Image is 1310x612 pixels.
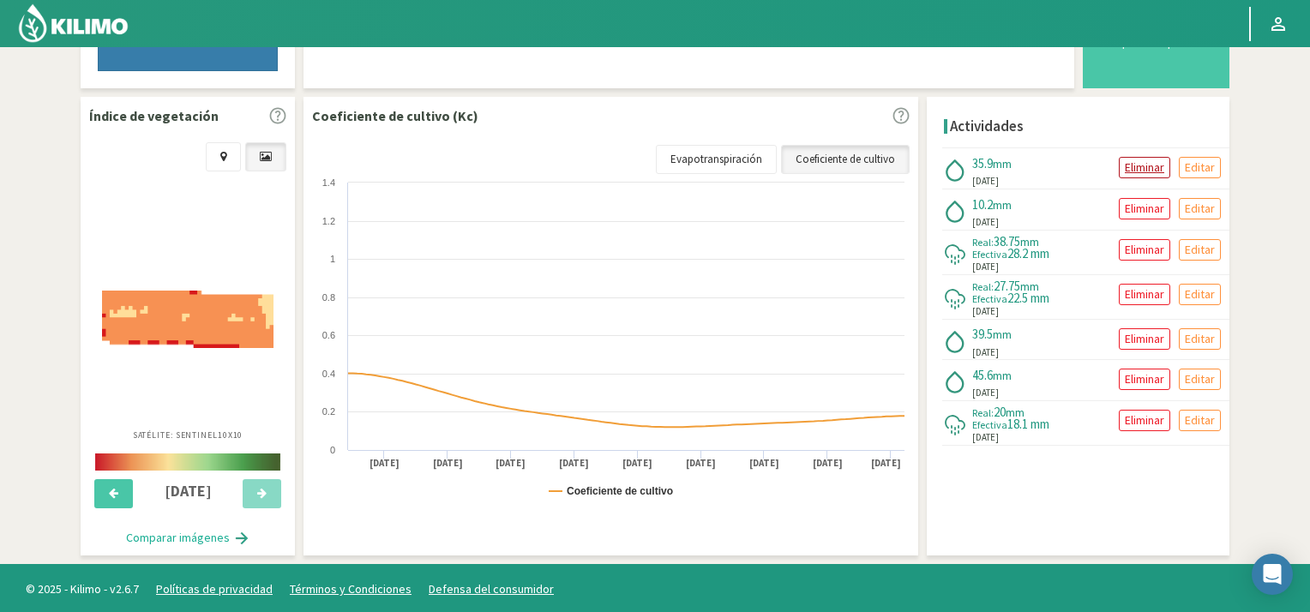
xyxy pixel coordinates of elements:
text: 0.4 [322,369,335,379]
span: 28.2 mm [1007,245,1049,261]
a: Términos y Condiciones [290,581,412,597]
p: Eliminar [1125,199,1164,219]
span: mm [993,197,1012,213]
span: Efectiva [972,418,1007,431]
span: [DATE] [972,345,999,360]
span: [DATE] [972,304,999,319]
div: Temporadas pasadas [1097,36,1216,48]
p: Coeficiente de cultivo (Kc) [312,105,478,126]
text: 0 [330,445,335,455]
text: 0.6 [322,330,335,340]
button: Editar [1179,198,1221,219]
button: Eliminar [1119,369,1170,390]
button: Comparar imágenes [109,521,267,555]
text: 1 [330,254,335,264]
button: Editar [1179,369,1221,390]
span: 39.5 [972,326,993,342]
span: Efectiva [972,248,1007,261]
p: Satélite: Sentinel [133,429,243,441]
button: Eliminar [1119,198,1170,219]
span: 27.75 [994,278,1020,294]
span: 45.6 [972,367,993,383]
span: 20 [994,404,1006,420]
button: Editar [1179,157,1221,178]
button: Eliminar [1119,157,1170,178]
p: Editar [1185,158,1215,177]
img: Kilimo [17,3,129,44]
p: Editar [1185,285,1215,304]
h4: [DATE] [143,483,233,500]
span: [DATE] [972,386,999,400]
text: [DATE] [686,457,716,470]
button: Editar [1179,410,1221,431]
text: [DATE] [433,457,463,470]
a: Coeficiente de cultivo [781,145,910,174]
text: 1.2 [322,216,335,226]
span: Real: [972,236,994,249]
span: mm [1006,405,1025,420]
span: [DATE] [972,430,999,445]
text: 0.8 [322,292,335,303]
button: Eliminar [1119,328,1170,350]
span: 10X10 [218,429,243,441]
p: Editar [1185,199,1215,219]
p: Eliminar [1125,240,1164,260]
p: Eliminar [1125,411,1164,430]
text: [DATE] [496,457,526,470]
span: [DATE] [972,174,999,189]
span: mm [1020,234,1039,249]
a: Evapotranspiración [656,145,777,174]
a: Políticas de privacidad [156,581,273,597]
span: mm [1020,279,1039,294]
span: mm [993,327,1012,342]
text: 0.2 [322,406,335,417]
text: [DATE] [749,457,779,470]
text: [DATE] [370,457,400,470]
text: 1.4 [322,177,335,188]
p: Eliminar [1125,369,1164,389]
button: Eliminar [1119,410,1170,431]
div: Open Intercom Messenger [1252,554,1293,595]
button: Editar [1179,284,1221,305]
p: Editar [1185,329,1215,349]
span: 22.5 mm [1007,290,1049,306]
img: scale [95,453,280,471]
img: be91fd56-21ff-430c-9cf7-04025a5467c1_-_sentinel_-_2025-09-26.png [102,291,273,348]
text: Coeficiente de cultivo [567,485,673,497]
text: [DATE] [622,457,652,470]
span: mm [993,368,1012,383]
p: Editar [1185,369,1215,389]
span: 18.1 mm [1007,416,1049,432]
button: Editar [1179,328,1221,350]
span: 10.2 [972,196,993,213]
p: Eliminar [1125,329,1164,349]
span: Real: [972,280,994,293]
p: Editar [1185,240,1215,260]
span: mm [993,156,1012,171]
span: 38.75 [994,233,1020,249]
button: Eliminar [1119,284,1170,305]
span: © 2025 - Kilimo - v2.6.7 [17,580,147,598]
h4: Actividades [950,118,1024,135]
p: Editar [1185,411,1215,430]
p: Eliminar [1125,285,1164,304]
text: [DATE] [871,457,901,470]
p: Índice de vegetación [89,105,219,126]
text: [DATE] [559,457,589,470]
span: [DATE] [972,260,999,274]
text: [DATE] [813,457,843,470]
p: Eliminar [1125,158,1164,177]
span: Efectiva [972,292,1007,305]
a: Defensa del consumidor [429,581,554,597]
span: [DATE] [972,215,999,230]
button: Eliminar [1119,239,1170,261]
span: Real: [972,406,994,419]
button: Editar [1179,239,1221,261]
span: 35.9 [972,155,993,171]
